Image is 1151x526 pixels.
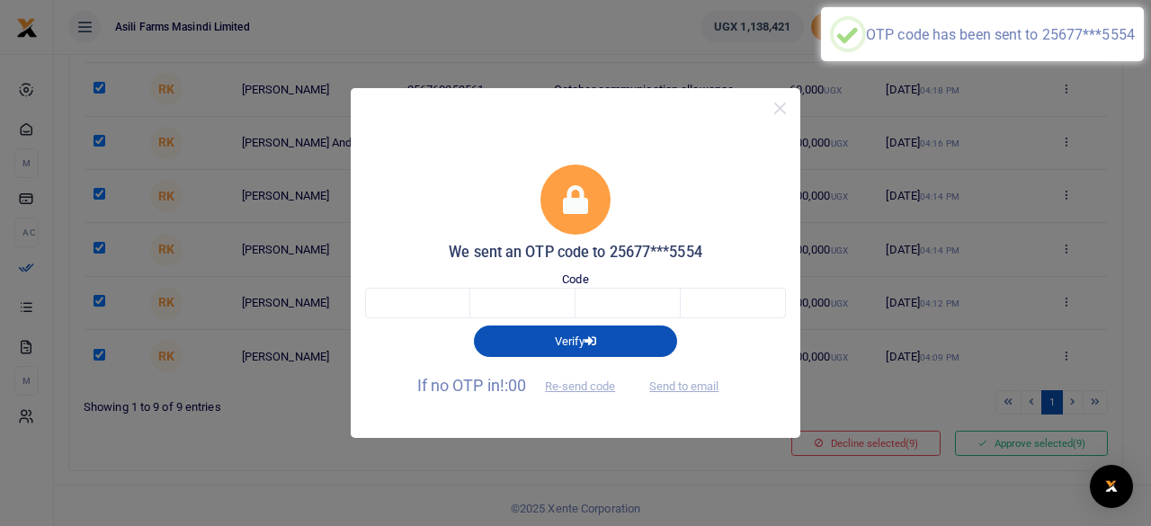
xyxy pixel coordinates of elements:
[417,376,631,395] span: If no OTP in
[866,26,1135,43] div: OTP code has been sent to 25677***5554
[474,325,677,356] button: Verify
[1090,465,1133,508] div: Open Intercom Messenger
[562,271,588,289] label: Code
[365,244,786,262] h5: We sent an OTP code to 25677***5554
[500,376,526,395] span: !:00
[767,95,793,121] button: Close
